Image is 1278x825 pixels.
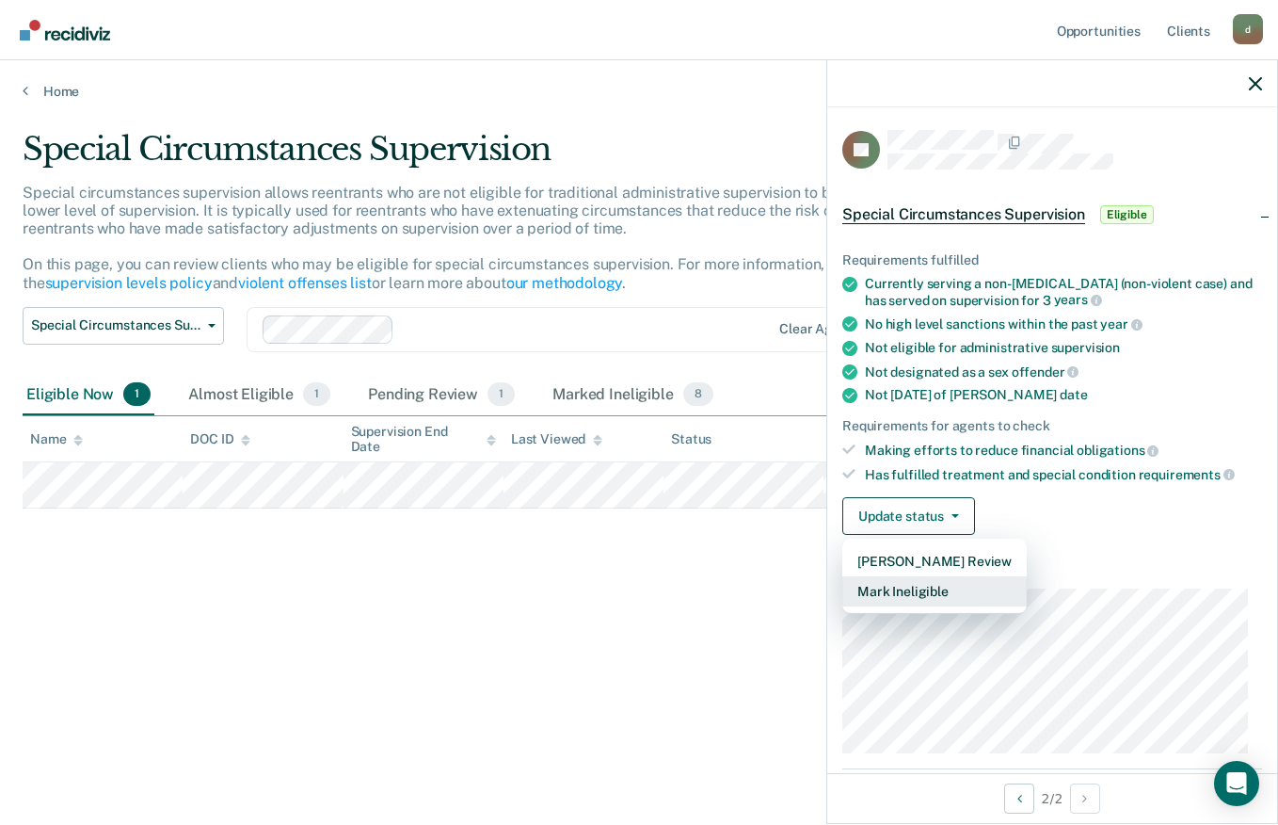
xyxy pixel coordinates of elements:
div: Last Viewed [511,431,602,447]
span: Special Circumstances Supervision [31,317,200,333]
span: Special Circumstances Supervision [842,205,1085,224]
div: Not [DATE] of [PERSON_NAME] [865,387,1262,403]
div: Currently serving a non-[MEDICAL_DATA] (non-violent case) and has served on supervision for 3 [865,276,1262,308]
div: 2 / 2 [827,773,1277,823]
div: Special Circumstances SupervisionEligible [827,185,1277,245]
div: Requirements for agents to check [842,418,1262,434]
a: our methodology [506,274,623,292]
p: Special circumstances supervision allows reentrants who are not eligible for traditional administ... [23,184,947,292]
div: Name [30,431,83,447]
div: d [1233,14,1263,44]
span: requirements [1139,467,1235,482]
button: Next Opportunity [1070,784,1100,814]
div: Requirements fulfilled [842,252,1262,268]
div: Clear agents [779,321,859,337]
div: Status [671,431,711,447]
button: Previous Opportunity [1004,784,1034,814]
dt: Supervision [842,565,1262,581]
span: 1 [123,382,151,407]
button: Update status [842,497,975,535]
div: Making efforts to reduce financial [865,442,1262,459]
a: violent offenses list [238,274,372,292]
div: Almost Eligible [184,375,334,416]
button: Profile dropdown button [1233,14,1263,44]
span: year [1100,316,1142,332]
span: years [1054,292,1102,307]
img: Recidiviz [20,20,110,40]
div: Special Circumstances Supervision [23,130,982,184]
span: 1 [303,382,330,407]
span: supervision [1051,340,1120,355]
div: Marked Ineligible [549,375,717,416]
span: obligations [1077,443,1158,458]
div: Has fulfilled treatment and special condition [865,466,1262,483]
div: Not designated as a sex [865,364,1262,380]
div: Eligible Now [23,375,154,416]
span: Eligible [1100,205,1154,224]
button: [PERSON_NAME] Review [842,546,1027,576]
div: No high level sanctions within the past [865,315,1262,332]
a: supervision levels policy [45,274,213,292]
div: DOC ID [190,431,250,447]
span: 1 [487,382,515,407]
div: Supervision End Date [351,424,496,456]
div: Open Intercom Messenger [1214,761,1259,806]
div: Not eligible for administrative [865,340,1262,356]
div: Pending Review [364,375,519,416]
span: date [1060,387,1087,402]
button: Mark Ineligible [842,576,1027,607]
span: offender [1012,364,1079,380]
span: 8 [683,382,713,407]
a: Home [23,83,1255,100]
